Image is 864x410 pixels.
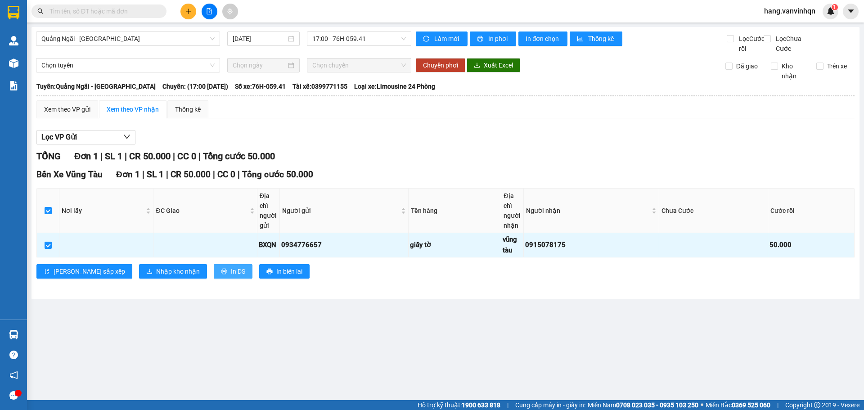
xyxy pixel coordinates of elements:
strong: 1900 633 818 [462,401,500,409]
span: Chọn chuyến [312,59,406,72]
span: In DS [231,266,245,276]
span: | [142,169,144,180]
button: Lọc VP Gửi [36,130,135,144]
strong: 0369 525 060 [732,401,770,409]
span: Số xe: 76H-059.41 [235,81,286,91]
input: 15/08/2025 [233,34,286,44]
span: Miền Bắc [706,400,770,410]
button: In đơn chọn [518,32,567,46]
span: In biên lai [276,266,302,276]
button: file-add [202,4,217,19]
img: logo-vxr [8,6,19,19]
span: printer [266,268,273,275]
span: Lọc VP Gửi [41,131,77,143]
button: downloadNhập kho nhận [139,264,207,279]
span: file-add [206,8,212,14]
span: Quảng Ngãi - Vũng Tàu [41,32,215,45]
th: Cước rồi [768,189,855,233]
span: In phơi [488,34,509,44]
span: Cung cấp máy in - giấy in: [515,400,585,410]
span: caret-down [847,7,855,15]
span: sync [423,36,431,43]
div: 0934776657 [281,240,407,251]
button: printerIn phơi [470,32,516,46]
span: Thống kê [588,34,615,44]
span: CR 50.000 [129,151,171,162]
span: | [173,151,175,162]
span: | [238,169,240,180]
span: Trên xe [823,61,850,71]
button: caret-down [843,4,859,19]
div: 50.000 [769,240,853,251]
span: download [474,62,480,69]
span: Lọc Cước rồi [735,34,766,54]
span: Loại xe: Limousine 24 Phòng [354,81,435,91]
span: Đơn 1 [74,151,98,162]
span: Chọn tuyến [41,59,215,72]
span: printer [477,36,485,43]
span: SL 1 [105,151,122,162]
button: syncLàm mới [416,32,468,46]
span: Nhập kho nhận [156,266,200,276]
div: Xem theo VP nhận [107,104,159,114]
input: Chọn ngày [233,60,286,70]
span: In đơn chọn [526,34,560,44]
span: | [213,169,215,180]
span: Hỗ trợ kỹ thuật: [418,400,500,410]
span: bar-chart [577,36,585,43]
div: giấy tờ [410,240,499,251]
span: CR 50.000 [171,169,211,180]
img: solution-icon [9,81,18,90]
img: warehouse-icon [9,59,18,68]
span: copyright [814,402,820,408]
span: Nơi lấy [62,206,144,216]
button: printerIn DS [214,264,252,279]
span: Xuất Excel [484,60,513,70]
span: Miền Nam [588,400,698,410]
span: Tổng cước 50.000 [203,151,275,162]
span: | [777,400,778,410]
button: sort-ascending[PERSON_NAME] sắp xếp [36,264,132,279]
span: [PERSON_NAME] sắp xếp [54,266,125,276]
span: sort-ascending [44,268,50,275]
div: vũng tàu [503,234,522,256]
span: | [166,169,168,180]
span: ⚪️ [701,403,703,407]
span: Tổng cước 50.000 [242,169,313,180]
span: | [198,151,201,162]
span: Đơn 1 [116,169,140,180]
span: question-circle [9,351,18,359]
b: Tuyến: Quảng Ngãi - [GEOGRAPHIC_DATA] [36,83,156,90]
span: TỔNG [36,151,61,162]
span: hang.vanvinhqn [757,5,823,17]
span: notification [9,371,18,379]
span: Bến Xe Vũng Tàu [36,169,103,180]
span: aim [227,8,233,14]
span: | [100,151,103,162]
span: down [123,133,130,140]
span: Làm mới [434,34,460,44]
span: Kho nhận [778,61,810,81]
th: Chưa Cước [659,189,768,233]
span: | [507,400,508,410]
div: 0915078175 [525,240,657,251]
div: Địa chỉ người gửi [260,191,277,230]
span: Người nhận [526,206,650,216]
div: BXQN [259,240,278,251]
input: Tìm tên, số ĐT hoặc mã đơn [49,6,156,16]
span: 17:00 - 76H-059.41 [312,32,406,45]
sup: 1 [832,4,838,10]
img: warehouse-icon [9,36,18,45]
span: SL 1 [147,169,164,180]
img: warehouse-icon [9,330,18,339]
span: Tài xế: 0399771155 [292,81,347,91]
button: plus [180,4,196,19]
button: Chuyển phơi [416,58,465,72]
span: download [146,268,153,275]
span: CC 0 [217,169,235,180]
img: icon-new-feature [827,7,835,15]
span: search [37,8,44,14]
span: | [125,151,127,162]
span: message [9,391,18,400]
div: Thống kê [175,104,201,114]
